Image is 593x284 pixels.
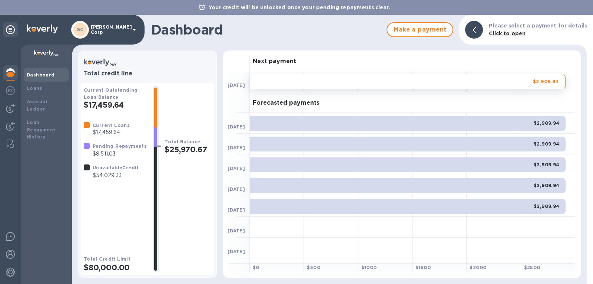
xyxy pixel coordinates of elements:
b: Current Loans [93,123,130,128]
b: Total Balance [165,139,200,144]
h3: Total credit line [84,70,211,77]
b: $ 500 [307,265,320,270]
img: Foreign exchange [6,86,15,95]
h2: $25,970.67 [165,145,211,154]
b: Account Ledger [27,99,48,112]
b: $ 2500 [524,265,540,270]
p: $17,459.64 [93,128,130,136]
b: GC [76,27,84,32]
b: $2,909.94 [534,203,560,209]
h3: Forecasted payments [253,99,319,107]
b: Pending Repayments [93,143,147,149]
h2: $80,000.00 [84,263,147,272]
b: $2,909.94 [534,162,560,167]
b: Loans [27,85,42,91]
b: $ 1500 [415,265,431,270]
b: Your credit will be unlocked once your pending repayments clear. [209,4,390,10]
img: Logo [27,25,58,33]
b: [DATE] [228,124,245,130]
b: Total Credit Limit [84,256,130,262]
b: Dashboard [27,72,55,78]
b: $ 0 [253,265,259,270]
b: $2,909.94 [534,183,560,188]
b: $2,909.94 [534,141,560,147]
b: $2,909.94 [534,120,560,126]
b: [DATE] [228,228,245,234]
b: $2,909.94 [533,79,559,84]
p: [PERSON_NAME] Corp [91,25,128,35]
b: Loan Repayment History [27,120,56,140]
h3: Next payment [253,58,296,65]
b: [DATE] [228,186,245,192]
p: $8,511.03 [93,150,147,158]
h1: Dashboard [151,22,383,37]
p: $54,029.33 [93,172,139,179]
b: Unavailable Credit [93,165,139,170]
b: $ 2000 [470,265,486,270]
b: Please select a payment for details [489,23,587,29]
b: [DATE] [228,207,245,213]
button: Make a payment [387,22,453,37]
b: Click to open [489,30,526,36]
b: $ 1000 [361,265,377,270]
b: [DATE] [228,145,245,150]
b: [DATE] [228,166,245,171]
b: [DATE] [228,249,245,254]
h2: $17,459.64 [84,100,147,110]
b: [DATE] [228,82,245,88]
div: Unpin categories [3,22,18,37]
b: Current Outstanding Loan Balance [84,87,138,100]
span: Make a payment [393,25,447,34]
